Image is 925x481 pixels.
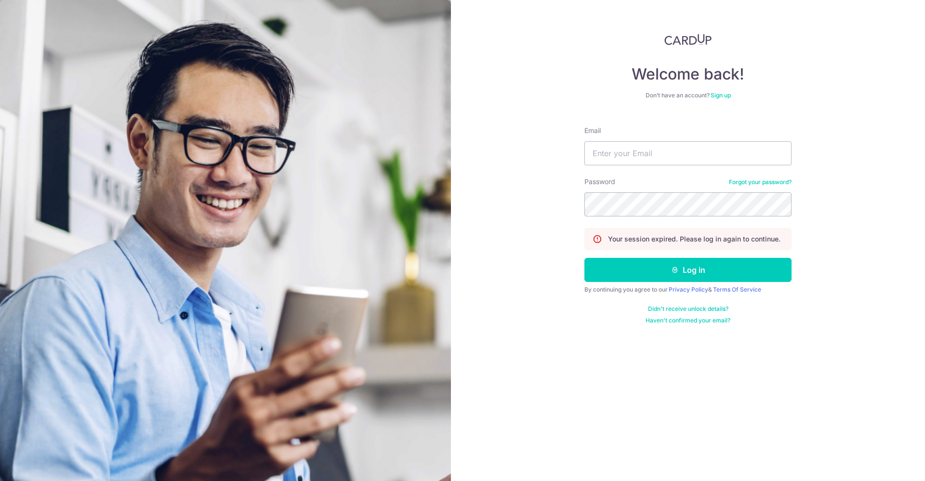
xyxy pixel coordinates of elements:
[584,141,792,165] input: Enter your Email
[584,92,792,99] div: Don’t have an account?
[669,286,708,293] a: Privacy Policy
[584,177,615,187] label: Password
[608,234,780,244] p: Your session expired. Please log in again to continue.
[648,305,728,313] a: Didn't receive unlock details?
[729,178,792,186] a: Forgot your password?
[713,286,761,293] a: Terms Of Service
[646,317,730,324] a: Haven't confirmed your email?
[664,34,712,45] img: CardUp Logo
[584,65,792,84] h4: Welcome back!
[584,286,792,294] div: By continuing you agree to our &
[584,126,601,135] label: Email
[711,92,731,99] a: Sign up
[584,258,792,282] button: Log in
